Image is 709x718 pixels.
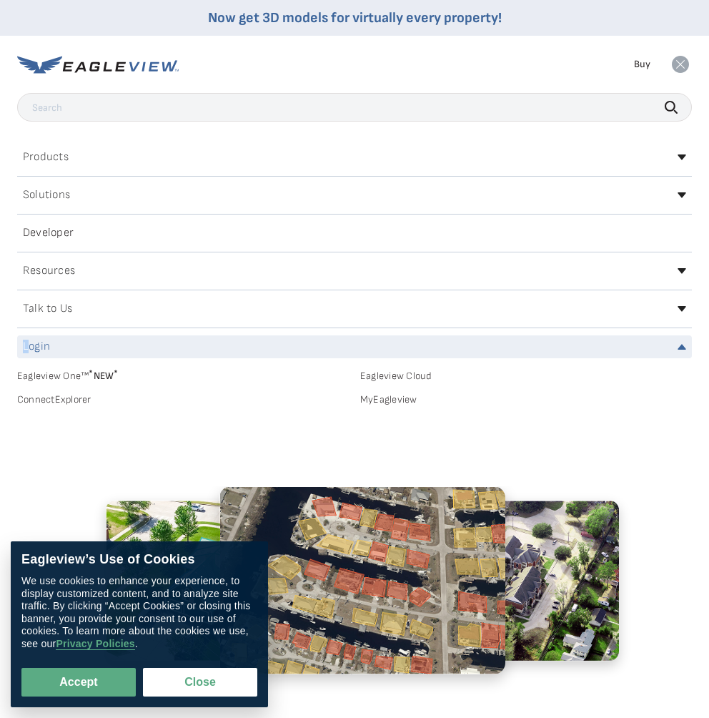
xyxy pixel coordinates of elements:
h2: Developer [23,227,74,239]
button: Accept [21,668,136,697]
h2: Solutions [23,190,70,201]
a: MyEagleview [360,393,692,406]
img: 5.2.png [219,486,505,674]
h2: Products [23,152,69,163]
h2: Resources [23,265,75,277]
div: We use cookies to enhance your experience, to display customized content, and to analyze site tra... [21,575,257,650]
input: Search [17,93,692,122]
button: Close [143,668,257,697]
div: Eagleview’s Use of Cookies [21,552,257,568]
a: Eagleview Cloud [360,370,692,383]
a: Eagleview One™*NEW* [17,365,349,382]
h2: Login [23,341,50,353]
a: Privacy Policies [56,638,134,650]
span: NEW [89,370,118,382]
a: ConnectExplorer [17,393,349,406]
a: Now get 3D models for virtually every property! [208,9,502,26]
a: Developer [17,222,692,245]
h2: Talk to Us [23,303,72,315]
a: Buy [634,58,650,71]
